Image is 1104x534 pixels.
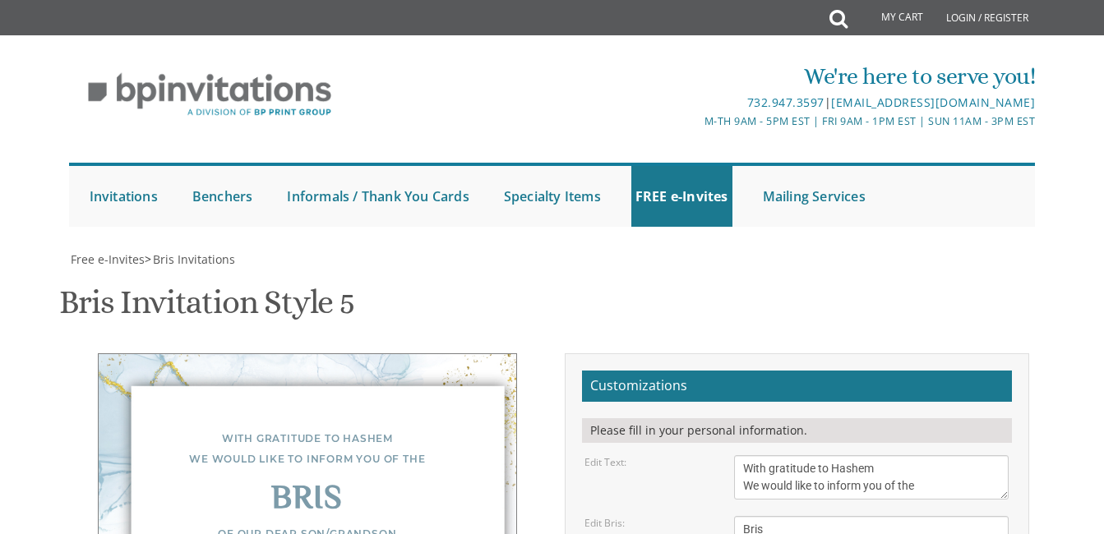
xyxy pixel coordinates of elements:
a: Mailing Services [759,166,870,227]
img: BP Invitation Loft [69,61,351,129]
h1: Bris Invitation Style 5 [59,284,353,333]
div: Please fill in your personal information. [582,418,1012,443]
a: [EMAIL_ADDRESS][DOMAIN_NAME] [831,94,1035,110]
a: Benchers [188,166,257,227]
div: | [392,93,1036,113]
span: Bris Invitations [153,251,235,267]
a: Specialty Items [500,166,605,227]
label: Edit Text: [584,455,626,469]
span: > [145,251,235,267]
h2: Customizations [582,371,1012,402]
a: Invitations [85,166,162,227]
span: Free e-Invites [71,251,145,267]
a: My Cart [846,2,935,35]
label: Edit Bris: [584,516,625,530]
div: Bris [132,490,483,510]
div: With gratitude to Hashem We would like to inform you of the [132,428,483,469]
textarea: With gratitude to Hashem We would like to inform you of the [734,455,1009,499]
a: Free e-Invites [69,251,145,267]
a: Bris Invitations [151,251,235,267]
a: Informals / Thank You Cards [283,166,473,227]
div: M-Th 9am - 5pm EST | Fri 9am - 1pm EST | Sun 11am - 3pm EST [392,113,1036,130]
a: FREE e-Invites [631,166,732,227]
div: We're here to serve you! [392,60,1036,93]
a: 732.947.3597 [747,94,825,110]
